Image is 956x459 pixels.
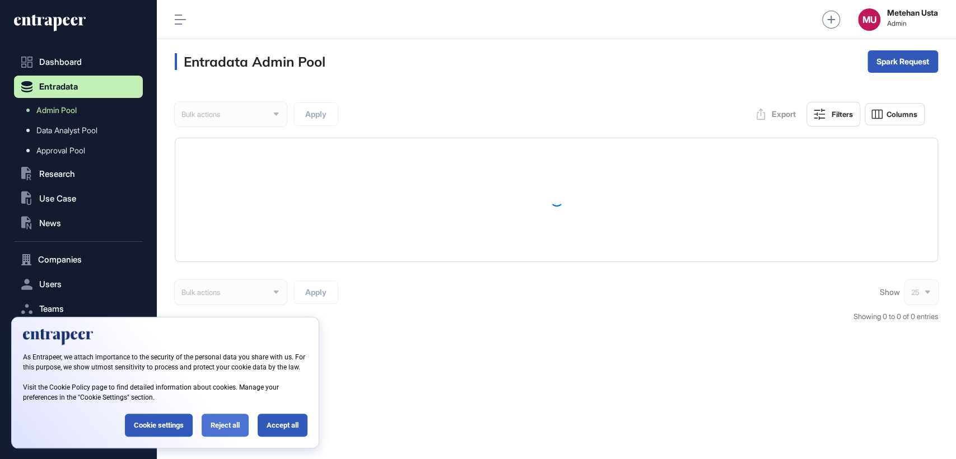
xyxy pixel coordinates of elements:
[39,58,82,67] span: Dashboard
[806,102,860,127] button: Filters
[39,194,76,203] span: Use Case
[39,82,78,91] span: Entradata
[14,163,143,185] button: Research
[39,280,62,289] span: Users
[887,8,938,17] strong: Metehan Usta
[20,100,143,120] a: Admin Pool
[20,140,143,161] a: Approval Pool
[14,51,143,73] a: Dashboard
[868,50,938,73] button: Spark Request
[39,170,75,179] span: Research
[36,126,97,135] span: Data Analyst Pool
[39,305,64,313] span: Teams
[865,103,925,125] button: Columns
[39,219,61,228] span: News
[750,103,802,125] button: Export
[38,255,82,264] span: Companies
[14,298,143,320] button: Teams
[14,249,143,271] button: Companies
[880,288,900,297] span: Show
[14,188,143,210] button: Use Case
[887,110,917,119] span: Columns
[14,273,143,296] button: Users
[14,212,143,235] button: News
[14,76,143,98] button: Entradata
[36,106,77,115] span: Admin Pool
[36,146,85,155] span: Approval Pool
[20,120,143,140] a: Data Analyst Pool
[832,110,853,119] div: Filters
[887,20,938,27] span: Admin
[175,53,325,70] h3: Entradata Admin Pool
[854,311,938,322] div: Showing 0 to 0 of 0 entries
[858,8,880,31] button: MU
